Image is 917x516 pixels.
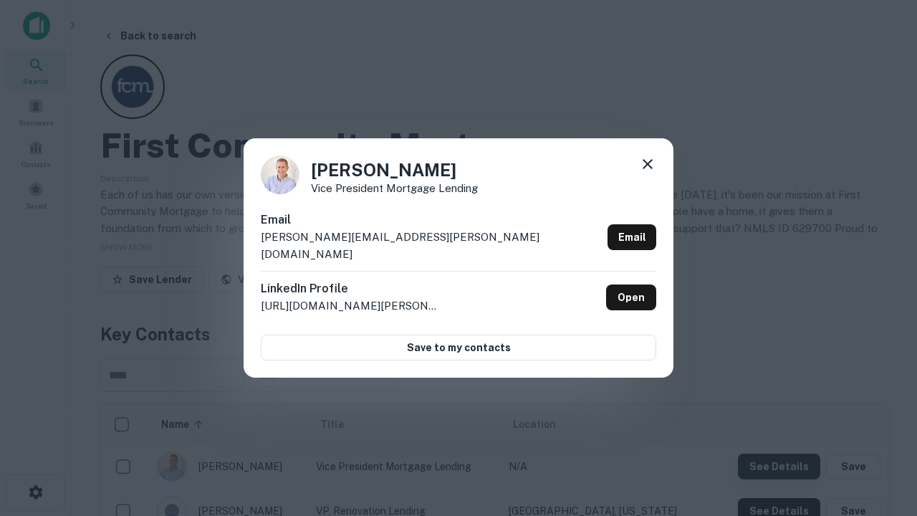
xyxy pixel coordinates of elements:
img: 1520878720083 [261,156,299,194]
p: [URL][DOMAIN_NAME][PERSON_NAME] [261,297,440,315]
h6: LinkedIn Profile [261,280,440,297]
button: Save to my contacts [261,335,656,360]
p: Vice President Mortgage Lending [311,183,478,193]
iframe: Chat Widget [845,355,917,424]
a: Open [606,285,656,310]
p: [PERSON_NAME][EMAIL_ADDRESS][PERSON_NAME][DOMAIN_NAME] [261,229,602,262]
a: Email [608,224,656,250]
h4: [PERSON_NAME] [311,157,478,183]
h6: Email [261,211,602,229]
